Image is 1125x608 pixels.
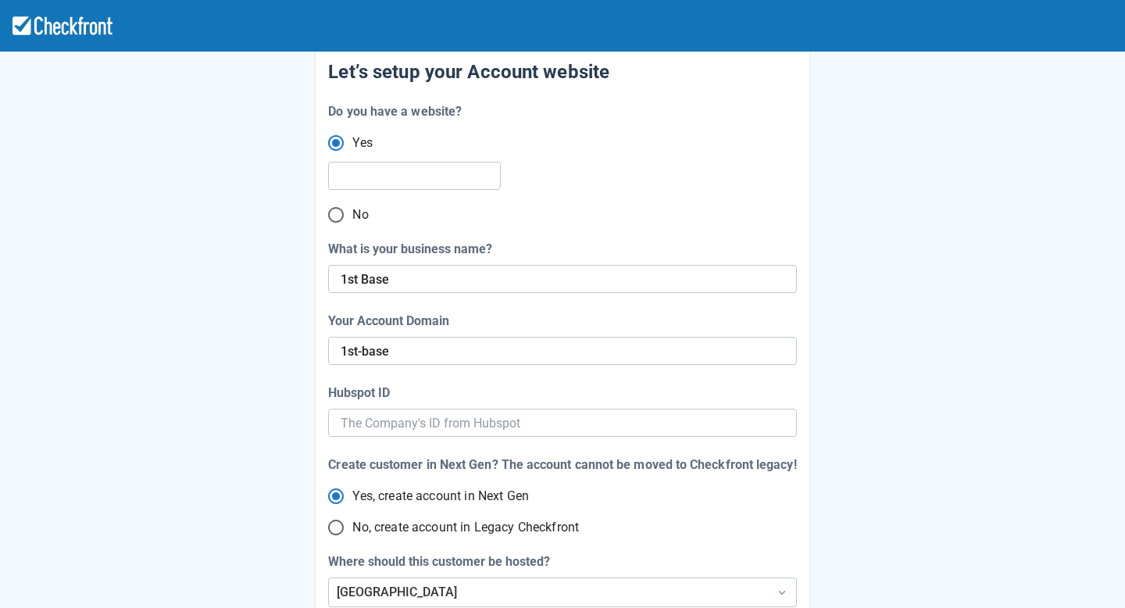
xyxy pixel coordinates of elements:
[328,240,498,259] label: What is your business name?
[328,456,796,474] div: Create customer in Next Gen? The account cannot be moved to Checkfront legacy!
[341,409,784,437] input: The Company's ID from Hubspot
[352,518,579,537] span: No, create account in Legacy Checkfront
[352,134,372,152] span: Yes
[328,384,396,402] label: Hubspot ID
[328,60,796,84] h5: Let’s setup your Account website
[352,487,529,506] span: Yes, create account in Next Gen
[341,265,780,293] input: This will be your Account domain
[337,583,759,602] div: [GEOGRAPHIC_DATA]
[774,585,790,600] span: Dropdown icon
[328,102,501,121] div: Do you have a website?
[328,553,556,571] label: Where should this customer be hosted?
[328,312,455,331] label: Your Account Domain
[352,206,368,224] span: No
[899,439,1125,608] iframe: Chat Widget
